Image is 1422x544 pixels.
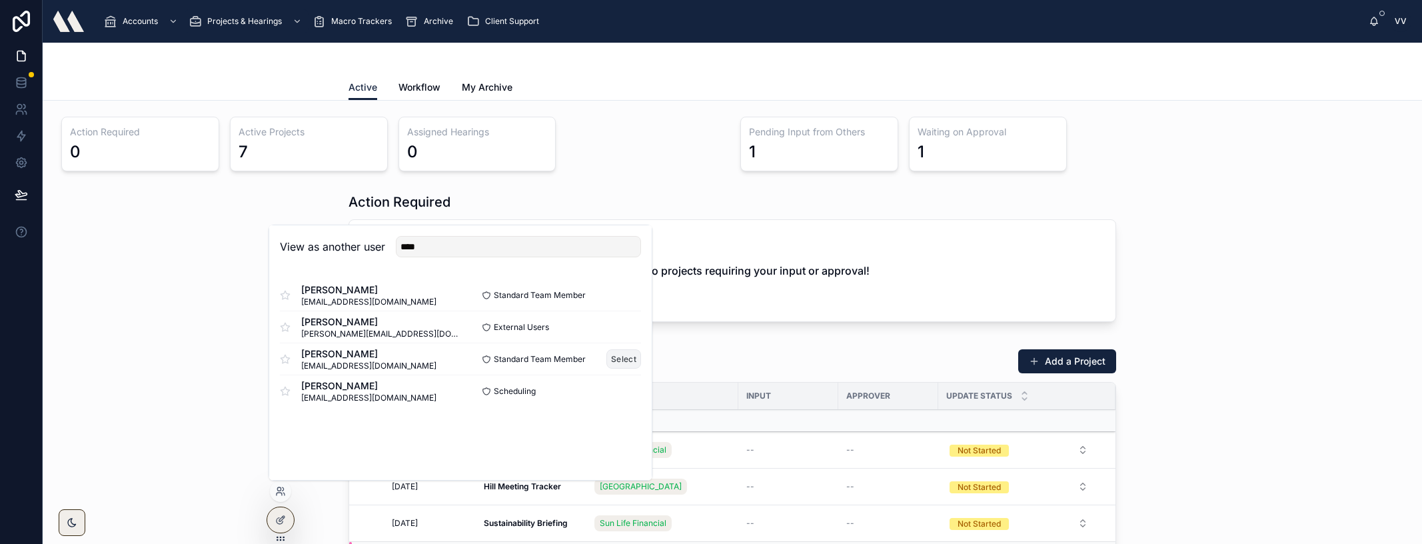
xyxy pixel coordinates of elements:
div: 0 [70,141,81,163]
a: Accounts [100,9,185,33]
span: External Users [494,322,549,333]
a: -- [746,481,830,492]
a: Select Button [938,511,1099,536]
div: 7 [239,141,248,163]
button: Select Button [939,438,1099,462]
span: [GEOGRAPHIC_DATA] [600,481,682,492]
span: Scheduling [494,386,536,397]
a: Sun Life Financial [594,439,730,461]
h1: Action Required [349,193,450,211]
a: -- [846,445,930,455]
div: 1 [749,141,756,163]
div: Not Started [958,445,1001,457]
a: Projects & Hearings [185,9,309,33]
button: Select Button [939,511,1099,535]
span: [PERSON_NAME] [301,283,436,297]
span: -- [746,481,754,492]
a: Archive [401,9,462,33]
button: Add a Project [1018,349,1116,373]
span: Accounts [123,16,158,27]
span: Input [746,391,771,401]
span: Client Support [485,16,539,27]
a: Select Button [938,437,1099,463]
span: Sun Life Financial [600,518,666,529]
span: Workflow [398,81,440,94]
button: Select Button [939,475,1099,499]
a: -- [746,445,830,455]
h2: You have no projects requiring your input or approval! [595,263,870,279]
div: scrollable content [95,7,1369,36]
h3: Assigned Hearings [407,125,548,139]
span: [PERSON_NAME] [301,347,436,361]
a: Sun Life Financial [594,513,730,534]
span: Standard Team Member [494,354,586,365]
span: -- [746,518,754,529]
span: [PERSON_NAME][EMAIL_ADDRESS][DOMAIN_NAME] [301,329,460,339]
a: [GEOGRAPHIC_DATA] [594,476,730,497]
h3: Waiting on Approval [918,125,1058,139]
a: Sun Life Financial [594,515,672,531]
a: Workflow [398,75,440,102]
img: App logo [53,11,84,32]
a: Active [349,75,377,101]
a: [DATE] [392,518,468,529]
h3: Pending Input from Others [749,125,890,139]
span: [EMAIL_ADDRESS][DOMAIN_NAME] [301,297,436,307]
div: Not Started [958,518,1001,530]
span: -- [846,481,854,492]
span: [PERSON_NAME] [301,379,436,393]
span: [EMAIL_ADDRESS][DOMAIN_NAME] [301,361,436,371]
a: Select Button [938,474,1099,499]
h3: Active Projects [239,125,379,139]
a: [GEOGRAPHIC_DATA] [594,479,687,495]
span: My Archive [462,81,512,94]
span: [PERSON_NAME] [301,315,460,329]
h2: View as another user [280,239,385,255]
a: -- [846,518,930,529]
a: Client Support [462,9,548,33]
span: Active [349,81,377,94]
span: Update Status [946,391,1012,401]
span: Macro Trackers [331,16,392,27]
h3: Action Required [70,125,211,139]
a: -- [846,481,930,492]
a: Macro Trackers [309,9,401,33]
span: Approver [846,391,890,401]
span: -- [846,518,854,529]
a: Hill Meeting Tracker [484,481,578,492]
a: My Archive [462,75,512,102]
strong: Hill Meeting Tracker [484,481,561,491]
strong: Sustainability Briefing [484,518,568,528]
button: Select [606,349,641,369]
a: -- [746,518,830,529]
div: Not Started [958,481,1001,493]
span: [DATE] [392,518,418,529]
div: 0 [407,141,418,163]
span: VV [1395,16,1407,27]
span: [DATE] [392,481,418,492]
span: Archive [424,16,453,27]
a: [DATE] [392,481,468,492]
span: -- [746,445,754,455]
div: 1 [918,141,924,163]
span: [EMAIL_ADDRESS][DOMAIN_NAME] [301,393,436,403]
span: Standard Team Member [494,290,586,301]
a: Sustainability Briefing [484,518,578,529]
span: Projects & Hearings [207,16,282,27]
span: -- [846,445,854,455]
